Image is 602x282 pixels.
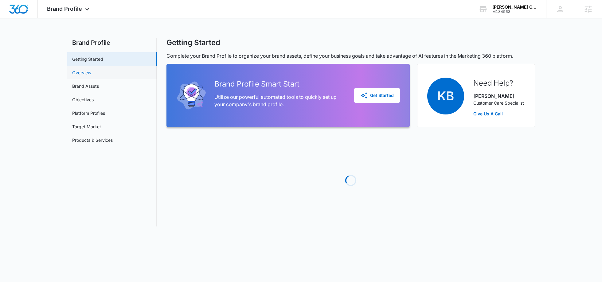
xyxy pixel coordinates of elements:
span: Brand Profile [47,6,82,12]
p: Complete your Brand Profile to organize your brand assets, define your business goals and take ad... [166,52,535,60]
a: Products & Services [72,137,113,143]
a: Getting Started [72,56,103,62]
a: Target Market [72,123,101,130]
p: Customer Care Specialist [473,100,524,106]
a: Overview [72,69,91,76]
div: account name [492,5,537,10]
h2: Brand Profile Smart Start [214,79,344,90]
button: Get Started [354,88,400,103]
h2: Brand Profile [67,38,157,47]
p: [PERSON_NAME] [473,92,524,100]
h1: Getting Started [166,38,220,47]
p: Utilize our powerful automated tools to quickly set up your company's brand profile. [214,93,344,108]
a: Objectives [72,96,94,103]
a: Give Us A Call [473,110,524,117]
div: Get Started [360,92,394,99]
a: Platform Profiles [72,110,105,116]
span: KB [427,78,464,114]
div: account id [492,10,537,14]
a: Brand Assets [72,83,99,89]
h2: Need Help? [473,78,524,89]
